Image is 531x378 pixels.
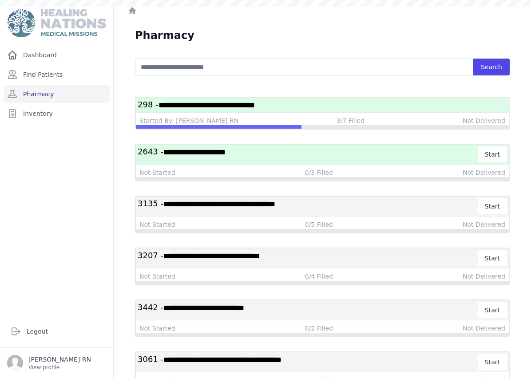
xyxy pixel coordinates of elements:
a: Pharmacy [4,85,110,103]
div: Not Started [139,220,175,229]
a: Logout [7,323,106,340]
a: [PERSON_NAME] RN View profile [7,355,106,371]
div: Not Delivered [463,168,505,177]
p: [PERSON_NAME] RN [28,355,91,364]
div: Not Delivered [463,324,505,333]
div: Not Started [139,272,175,281]
div: Started By: [PERSON_NAME] RN [139,116,238,125]
div: 0/4 Filled [305,272,333,281]
div: Not Started [139,324,175,333]
a: Inventory [4,105,110,122]
h1: Pharmacy [135,28,194,43]
button: Start [478,146,507,162]
h3: 3442 - [138,302,478,318]
div: Not Delivered [463,220,505,229]
div: Not Started [139,168,175,177]
div: 0/2 Filled [305,324,333,333]
a: Dashboard [4,46,110,64]
div: 3/7 Filled [337,116,365,125]
div: Not Delivered [463,116,505,125]
div: 0/5 Filled [305,220,333,229]
h3: 2643 - [138,146,478,162]
button: Search [473,59,510,75]
div: Not Delivered [463,272,505,281]
h3: 3135 - [138,198,478,214]
h3: 3207 - [138,250,478,266]
div: 0/3 Filled [305,168,333,177]
img: Medical Missions EMR [7,9,106,37]
a: Find Patients [4,66,110,83]
h3: 3061 - [138,354,478,370]
button: Start [478,302,507,318]
p: View profile [28,364,91,371]
button: Start [478,250,507,266]
button: Start [478,198,507,214]
button: Start [478,354,507,370]
h3: 298 - [138,99,507,110]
